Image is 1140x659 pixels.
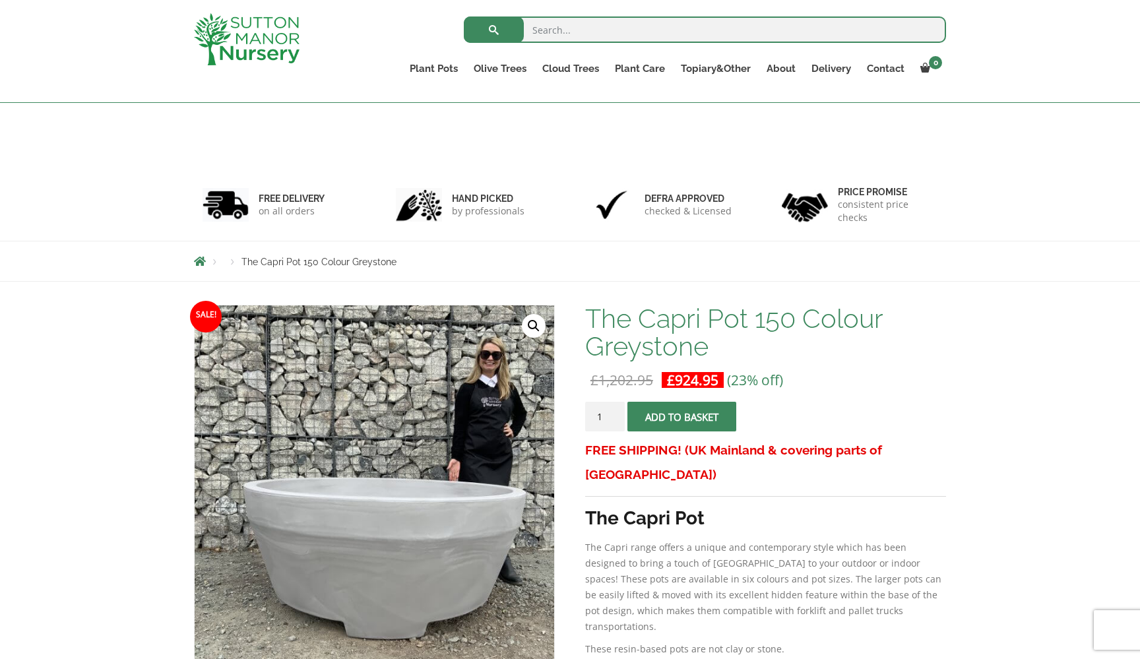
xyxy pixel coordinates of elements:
span: Sale! [190,301,222,332]
h6: hand picked [452,193,524,204]
p: checked & Licensed [645,204,732,218]
bdi: 1,202.95 [590,371,653,389]
h6: Defra approved [645,193,732,204]
input: Product quantity [585,402,625,431]
span: £ [590,371,598,389]
img: 2.jpg [396,188,442,222]
a: Plant Pots [402,59,466,78]
a: View full-screen image gallery [522,314,546,338]
a: About [759,59,804,78]
a: Cloud Trees [534,59,607,78]
p: These resin-based pots are not clay or stone. [585,641,946,657]
p: The Capri range offers a unique and contemporary style which has been designed to bring a touch o... [585,540,946,635]
h6: FREE DELIVERY [259,193,325,204]
h6: Price promise [838,186,938,198]
p: on all orders [259,204,325,218]
span: £ [667,371,675,389]
span: (23% off) [727,371,783,389]
button: Add to basket [627,402,736,431]
a: Topiary&Other [673,59,759,78]
h3: FREE SHIPPING! (UK Mainland & covering parts of [GEOGRAPHIC_DATA]) [585,438,946,487]
a: Delivery [804,59,859,78]
span: The Capri Pot 150 Colour Greystone [241,257,396,267]
h1: The Capri Pot 150 Colour Greystone [585,305,946,360]
span: 0 [929,56,942,69]
a: Plant Care [607,59,673,78]
img: 4.jpg [782,185,828,225]
img: 3.jpg [588,188,635,222]
bdi: 924.95 [667,371,718,389]
p: consistent price checks [838,198,938,224]
a: Contact [859,59,912,78]
img: logo [194,13,300,65]
img: 1.jpg [203,188,249,222]
a: 0 [912,59,946,78]
a: Olive Trees [466,59,534,78]
nav: Breadcrumbs [194,256,946,267]
input: Search... [464,16,946,43]
p: by professionals [452,204,524,218]
strong: The Capri Pot [585,507,705,529]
